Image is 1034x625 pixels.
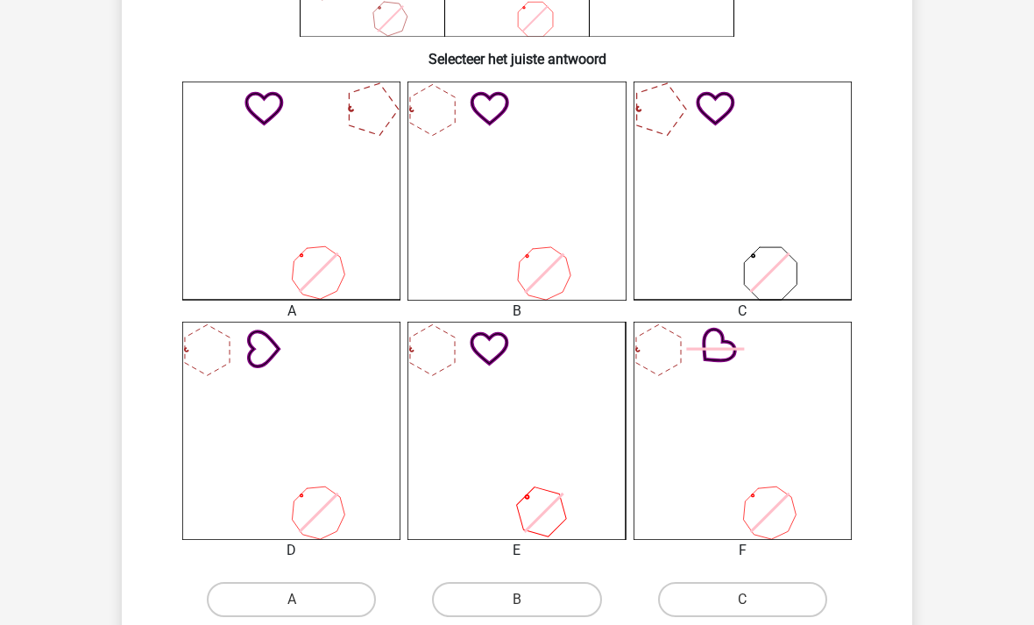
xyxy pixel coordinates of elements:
div: F [620,540,865,561]
div: C [620,301,865,322]
div: E [394,540,639,561]
div: A [169,301,414,322]
div: D [169,540,414,561]
div: B [394,301,639,322]
label: B [432,582,601,617]
label: A [207,582,376,617]
h6: Selecteer het juiste antwoord [150,37,884,67]
label: C [658,582,827,617]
